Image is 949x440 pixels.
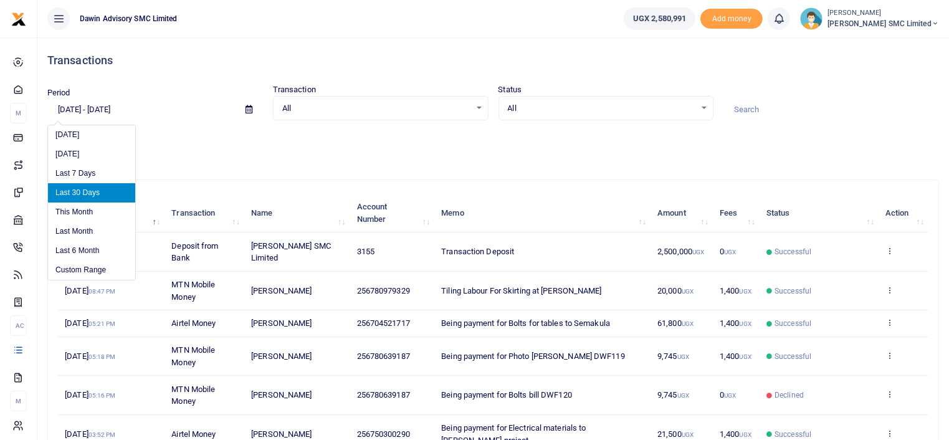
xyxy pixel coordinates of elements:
[357,318,410,328] span: 256704521717
[171,241,218,263] span: Deposit from Bank
[251,429,312,439] span: [PERSON_NAME]
[48,164,135,183] li: Last 7 Days
[88,288,116,295] small: 08:47 PM
[434,194,651,232] th: Memo: activate to sort column ascending
[65,390,115,399] span: [DATE]
[740,288,751,295] small: UGX
[800,7,939,30] a: profile-user [PERSON_NAME] [PERSON_NAME] SMC Limited
[171,385,215,406] span: MTN Mobile Money
[65,352,115,361] span: [DATE]
[88,353,116,360] small: 05:18 PM
[47,87,70,99] label: Period
[508,102,696,115] span: All
[48,145,135,164] li: [DATE]
[441,318,610,328] span: Being payment for Bolts for tables to Semakula
[48,241,135,261] li: Last 6 Month
[65,429,115,439] span: [DATE]
[775,351,811,362] span: Successful
[251,318,312,328] span: [PERSON_NAME]
[700,9,763,29] span: Add money
[720,318,751,328] span: 1,400
[171,345,215,367] span: MTN Mobile Money
[720,429,751,439] span: 1,400
[251,241,331,263] span: [PERSON_NAME] SMC Limited
[724,392,736,399] small: UGX
[441,286,601,295] span: Tiling Labour For Skirting at [PERSON_NAME]
[10,391,27,411] li: M
[682,431,694,438] small: UGX
[48,125,135,145] li: [DATE]
[723,99,939,120] input: Search
[740,431,751,438] small: UGX
[651,194,713,232] th: Amount: activate to sort column ascending
[677,392,689,399] small: UGX
[88,392,116,399] small: 05:16 PM
[48,203,135,222] li: This Month
[251,390,312,399] span: [PERSON_NAME]
[619,7,700,30] li: Wallet ballance
[11,12,26,27] img: logo-small
[760,194,879,232] th: Status: activate to sort column ascending
[47,54,939,67] h4: Transactions
[171,318,216,328] span: Airtel Money
[692,249,704,256] small: UGX
[657,286,694,295] span: 20,000
[88,320,116,327] small: 05:21 PM
[740,353,751,360] small: UGX
[775,390,804,401] span: Declined
[775,429,811,440] span: Successful
[10,315,27,336] li: Ac
[657,247,704,256] span: 2,500,000
[775,285,811,297] span: Successful
[244,194,350,232] th: Name: activate to sort column ascending
[633,12,686,25] span: UGX 2,580,991
[657,429,694,439] span: 21,500
[720,390,736,399] span: 0
[11,14,26,23] a: logo-small logo-large logo-large
[10,103,27,123] li: M
[171,429,216,439] span: Airtel Money
[827,8,939,19] small: [PERSON_NAME]
[775,318,811,329] span: Successful
[282,102,470,115] span: All
[724,249,736,256] small: UGX
[713,194,760,232] th: Fees: activate to sort column ascending
[357,247,374,256] span: 3155
[677,353,689,360] small: UGX
[48,261,135,280] li: Custom Range
[720,247,736,256] span: 0
[498,84,522,96] label: Status
[700,13,763,22] a: Add money
[65,286,115,295] span: [DATE]
[65,318,115,328] span: [DATE]
[720,352,751,361] span: 1,400
[657,390,689,399] span: 9,745
[48,183,135,203] li: Last 30 Days
[75,13,183,24] span: Dawin Advisory SMC Limited
[441,352,624,361] span: Being payment for Photo [PERSON_NAME] DWF119
[441,390,572,399] span: Being payment for Bolts bill DWF120
[357,286,410,295] span: 256780979329
[350,194,434,232] th: Account Number: activate to sort column ascending
[273,84,316,96] label: Transaction
[357,352,410,361] span: 256780639187
[441,247,514,256] span: Transaction Deposit
[48,222,135,241] li: Last Month
[682,320,694,327] small: UGX
[740,320,751,327] small: UGX
[47,135,939,148] p: Download
[88,431,116,438] small: 03:52 PM
[682,288,694,295] small: UGX
[251,352,312,361] span: [PERSON_NAME]
[720,286,751,295] span: 1,400
[827,18,939,29] span: [PERSON_NAME] SMC Limited
[165,194,244,232] th: Transaction: activate to sort column ascending
[171,280,215,302] span: MTN Mobile Money
[357,390,410,399] span: 256780639187
[47,99,236,120] input: select period
[624,7,695,30] a: UGX 2,580,991
[800,7,823,30] img: profile-user
[357,429,410,439] span: 256750300290
[251,286,312,295] span: [PERSON_NAME]
[657,318,694,328] span: 61,800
